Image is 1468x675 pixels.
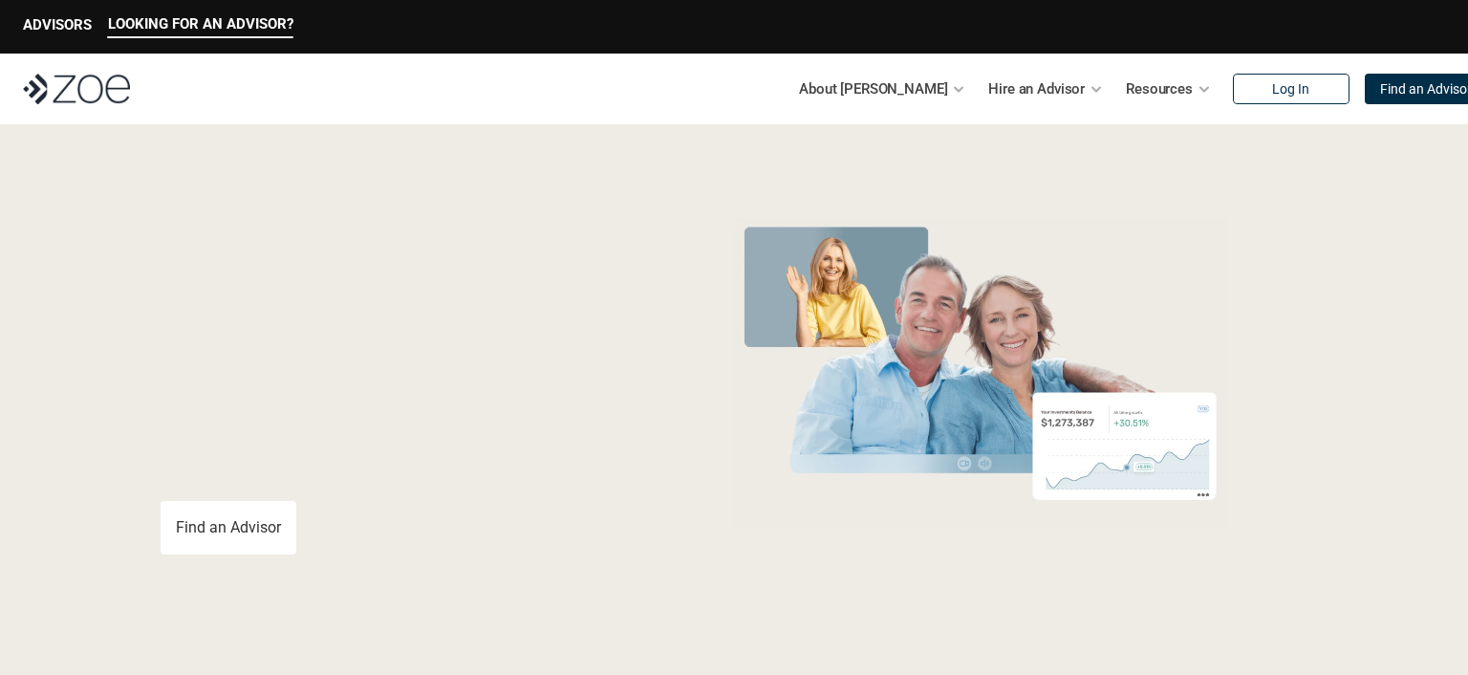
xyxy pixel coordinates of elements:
p: Log In [1272,81,1309,98]
p: Find an Advisor [176,518,281,536]
p: You deserve an advisor you can trust. [PERSON_NAME], hire, and invest with vetted, fiduciary, fin... [161,432,654,478]
p: ADVISORS [23,16,92,33]
p: Resources [1126,75,1193,103]
p: Hire an Advisor [988,75,1085,103]
a: Find an Advisor [161,501,296,555]
p: About [PERSON_NAME] [799,75,947,103]
em: The information in the visuals above is for illustrative purposes only and does not represent an ... [715,540,1245,551]
span: Grow Your Wealth [161,211,586,285]
a: Log In [1233,74,1349,104]
span: with a Financial Advisor [161,275,547,413]
p: LOOKING FOR AN ADVISOR? [108,15,293,33]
